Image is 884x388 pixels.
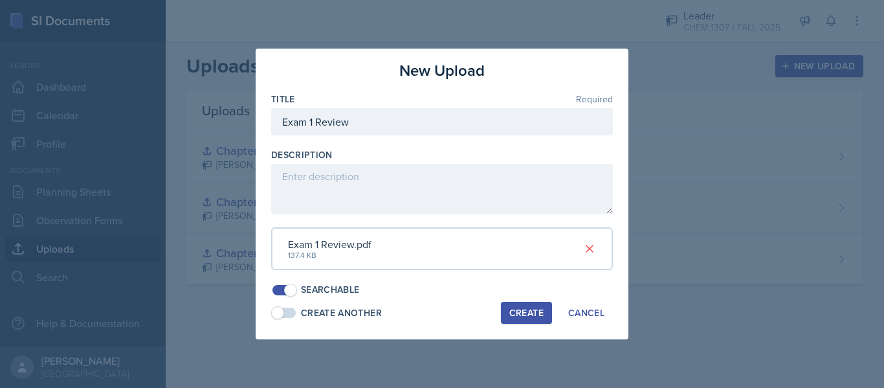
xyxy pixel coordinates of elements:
label: Title [271,93,295,106]
div: Exam 1 Review.pdf [288,236,371,252]
button: Cancel [560,302,613,324]
h3: New Upload [399,59,485,82]
div: Create [509,308,544,318]
span: Required [576,95,613,104]
div: 137.4 KB [288,249,371,261]
div: Cancel [568,308,604,318]
label: Description [271,148,333,161]
div: Searchable [301,283,360,297]
input: Enter title [271,108,613,135]
div: Create Another [301,306,382,320]
button: Create [501,302,552,324]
